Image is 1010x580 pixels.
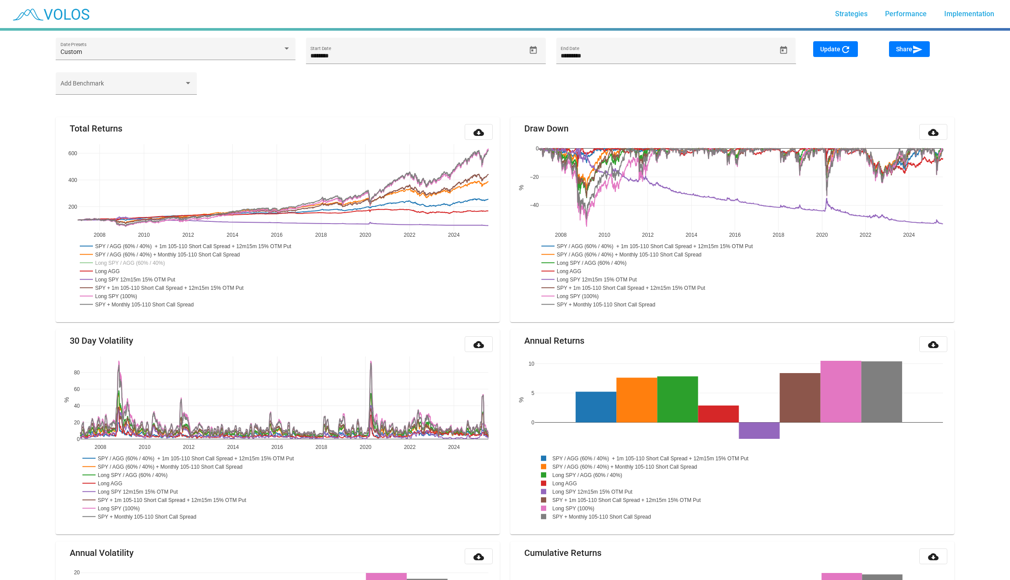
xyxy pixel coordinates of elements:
button: Open calendar [776,43,791,58]
mat-icon: cloud_download [928,552,939,562]
button: Share [889,41,930,57]
img: blue_transparent.png [7,3,94,25]
mat-icon: send [912,44,923,55]
span: Update [820,46,851,53]
span: Strategies [835,10,868,18]
button: Open calendar [526,43,541,58]
mat-card-title: Cumulative Returns [524,548,601,557]
a: Implementation [937,6,1001,22]
mat-card-title: Annual Returns [524,336,584,345]
mat-icon: cloud_download [473,339,484,350]
span: Share [896,46,923,53]
mat-card-title: 30 Day Volatility [70,336,133,345]
mat-card-title: Annual Volatility [70,548,134,557]
mat-icon: cloud_download [473,127,484,138]
a: Strategies [828,6,875,22]
span: Custom [60,48,82,55]
button: Update [813,41,858,57]
mat-icon: refresh [840,44,851,55]
a: Performance [878,6,934,22]
mat-icon: cloud_download [473,552,484,562]
mat-icon: cloud_download [928,127,939,138]
mat-icon: cloud_download [928,339,939,350]
mat-card-title: Total Returns [70,124,122,133]
span: Implementation [944,10,994,18]
mat-card-title: Draw Down [524,124,569,133]
span: Performance [885,10,927,18]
